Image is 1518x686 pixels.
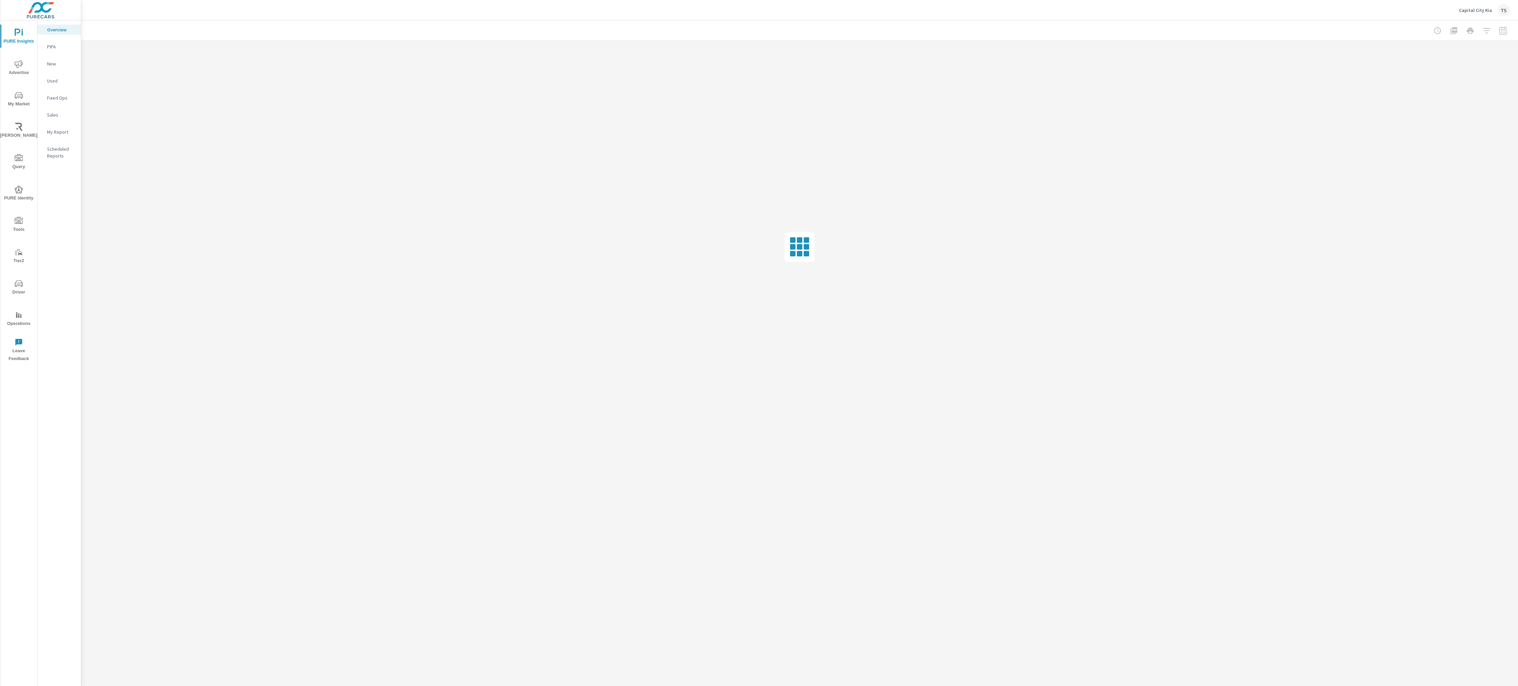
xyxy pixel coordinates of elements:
[2,91,35,108] span: My Market
[2,60,35,77] span: Advertise
[38,93,81,103] div: Fixed Ops
[1498,4,1510,16] div: TS
[47,111,75,118] p: Sales
[2,185,35,202] span: PURE Identity
[38,144,81,161] div: Scheduled Reports
[38,25,81,35] div: Overview
[47,146,75,159] p: Scheduled Reports
[38,110,81,120] div: Sales
[0,20,37,366] div: nav menu
[2,217,35,234] span: Tools
[47,60,75,67] p: New
[47,43,75,50] p: PIPA
[2,123,35,139] span: [PERSON_NAME]
[2,29,35,45] span: PURE Insights
[2,311,35,328] span: Operations
[47,77,75,84] p: Used
[38,127,81,137] div: My Report
[38,42,81,52] div: PIPA
[47,26,75,33] p: Overview
[1459,7,1492,13] p: Capital City Kia
[38,76,81,86] div: Used
[47,129,75,135] p: My Report
[47,94,75,101] p: Fixed Ops
[2,248,35,265] span: Tier2
[2,280,35,296] span: Driver
[38,59,81,69] div: New
[2,338,35,363] span: Leave Feedback
[2,154,35,171] span: Query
